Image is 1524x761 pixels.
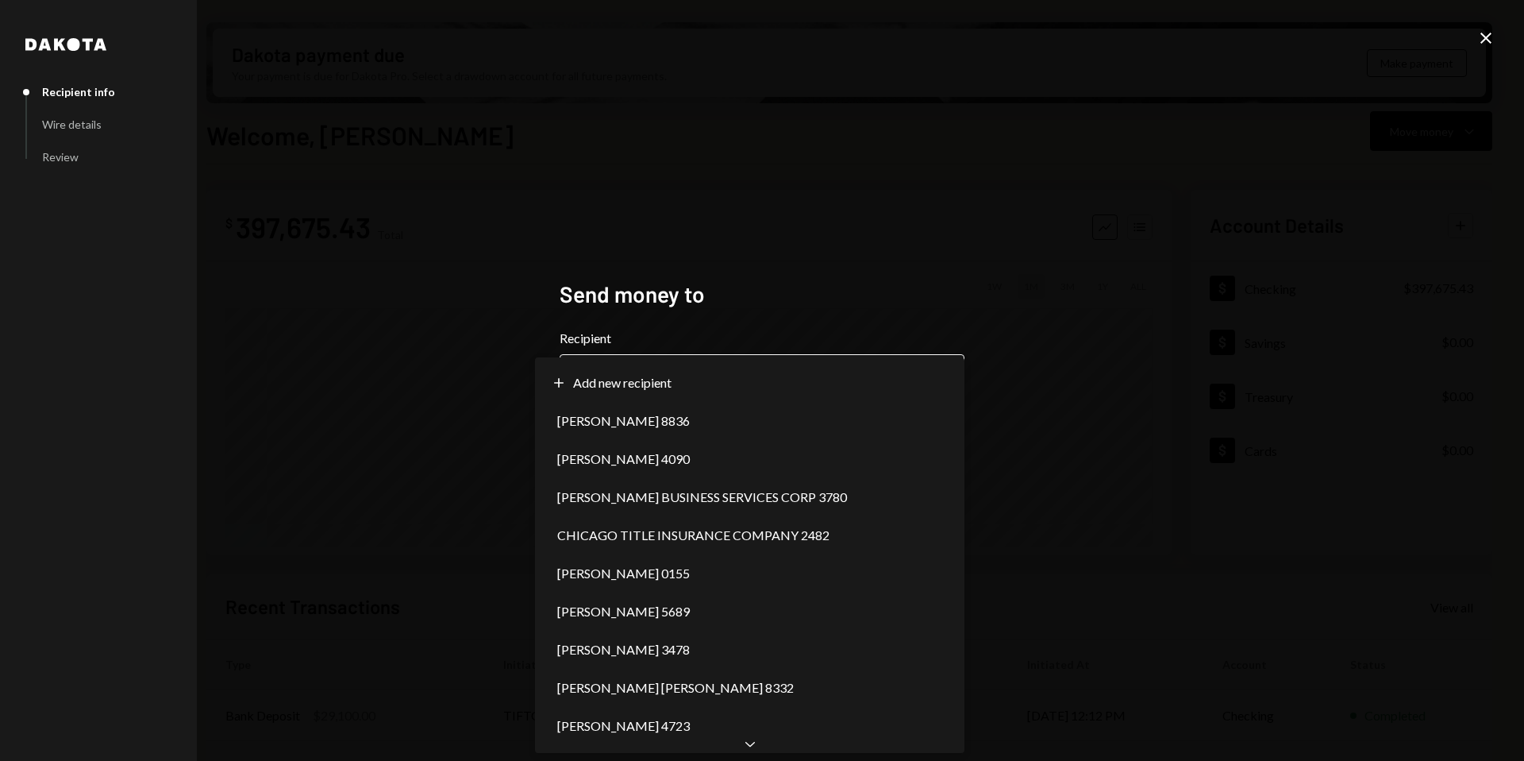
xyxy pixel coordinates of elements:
div: Recipient info [42,85,115,99]
span: [PERSON_NAME] [PERSON_NAME] 8332 [557,678,794,697]
h2: Send money to [560,279,964,310]
span: CHICAGO TITLE INSURANCE COMPANY 2482 [557,526,829,545]
span: [PERSON_NAME] 4090 [557,450,690,469]
span: Add new recipient [573,373,672,392]
span: [PERSON_NAME] 3478 [557,640,690,659]
span: [PERSON_NAME] 0155 [557,564,690,583]
span: [PERSON_NAME] 4723 [557,717,690,736]
span: [PERSON_NAME] 5689 [557,602,690,621]
label: Recipient [560,329,964,348]
span: [PERSON_NAME] BUSINESS SERVICES CORP 3780 [557,488,847,507]
span: [PERSON_NAME] 8836 [557,411,690,431]
div: Wire details [42,118,102,131]
div: Review [42,150,79,164]
button: Recipient [560,354,964,399]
